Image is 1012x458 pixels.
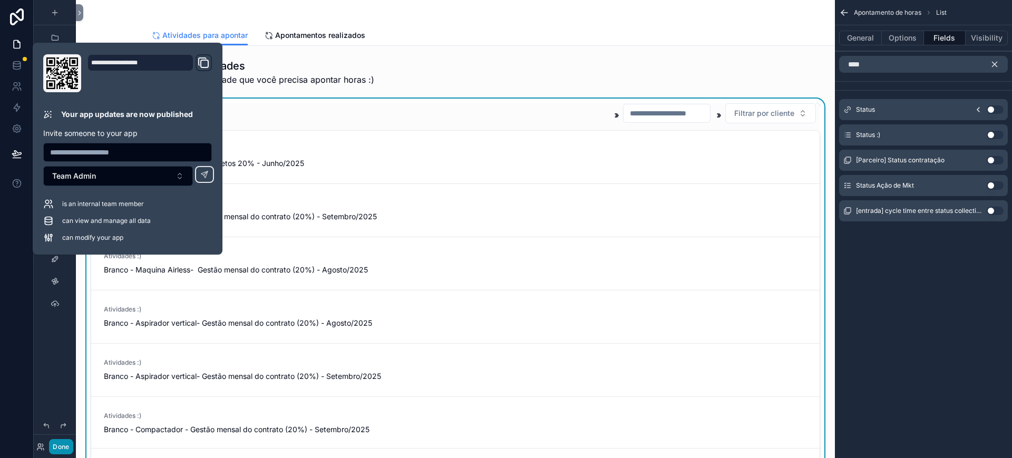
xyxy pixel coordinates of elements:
[43,128,212,139] p: Invite someone to your app
[91,290,820,343] a: Atividades :)Branco - Aspirador vertical- Gestão mensal do contrato (20%) - Agosto/2025
[62,200,144,208] span: is an internal team member
[49,439,73,454] button: Done
[924,31,966,45] button: Fields
[91,237,820,290] a: Atividades :)Branco - Maquina Airless- Gestão mensal do contrato (20%) - Agosto/2025
[734,108,794,119] span: Filtrar por cliente
[104,145,807,154] span: Atividades :)
[104,424,807,435] span: Branco - Compactador - Gestão mensal do contrato (20%) - Setembro/2025
[52,171,96,181] span: Team Admin
[104,412,807,420] span: Atividades :)
[856,181,914,190] span: Status Ação de Mkt
[265,26,365,47] a: Apontamentos realizados
[61,109,193,120] p: Your app updates are now published
[839,31,882,45] button: General
[62,217,151,225] span: can view and manage all data
[152,26,248,46] a: Atividades para apontar
[882,31,924,45] button: Options
[104,358,807,367] span: Atividades :)
[62,233,123,242] span: can modify your app
[91,343,820,396] a: Atividades :)Branco - Aspirador vertical- Gestão mensal do contrato (20%) - Setembro/2025
[104,158,807,169] span: Planeta - Planeta - Gestão de projetos 20% - Junho/2025
[91,396,820,450] a: Atividades :)Branco - Compactador - Gestão mensal do contrato (20%) - Setembro/2025
[966,31,1008,45] button: Visibility
[856,105,875,114] span: Status
[104,265,807,275] span: Branco - Maquina Airless- Gestão mensal do contrato (20%) - Agosto/2025
[91,131,820,183] a: Atividades :)Planeta - Planeta - Gestão de projetos 20% - Junho/2025
[725,103,816,123] button: Select Button
[104,211,807,222] span: Branco - Maquina Airless- Gestão mensal do contrato (20%) - Setembro/2025
[275,30,365,41] span: Apontamentos realizados
[91,183,820,237] a: Atividades :)Branco - Maquina Airless- Gestão mensal do contrato (20%) - Setembro/2025
[856,156,945,164] span: [Parceiro] Status contratação
[854,8,921,17] span: Apontamento de horas
[936,8,947,17] span: List
[162,30,248,41] span: Atividades para apontar
[104,252,807,260] span: Atividades :)
[104,318,807,328] span: Branco - Aspirador vertical- Gestão mensal do contrato (20%) - Agosto/2025
[856,131,880,139] span: Status :)
[104,371,807,382] span: Branco - Aspirador vertical- Gestão mensal do contrato (20%) - Setembro/2025
[43,166,193,186] button: Select Button
[856,207,982,215] span: [entrada] cycle time entre status collection
[104,305,807,314] span: Atividades :)
[87,54,212,92] div: Domain and Custom Link
[104,199,807,207] span: Atividades :)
